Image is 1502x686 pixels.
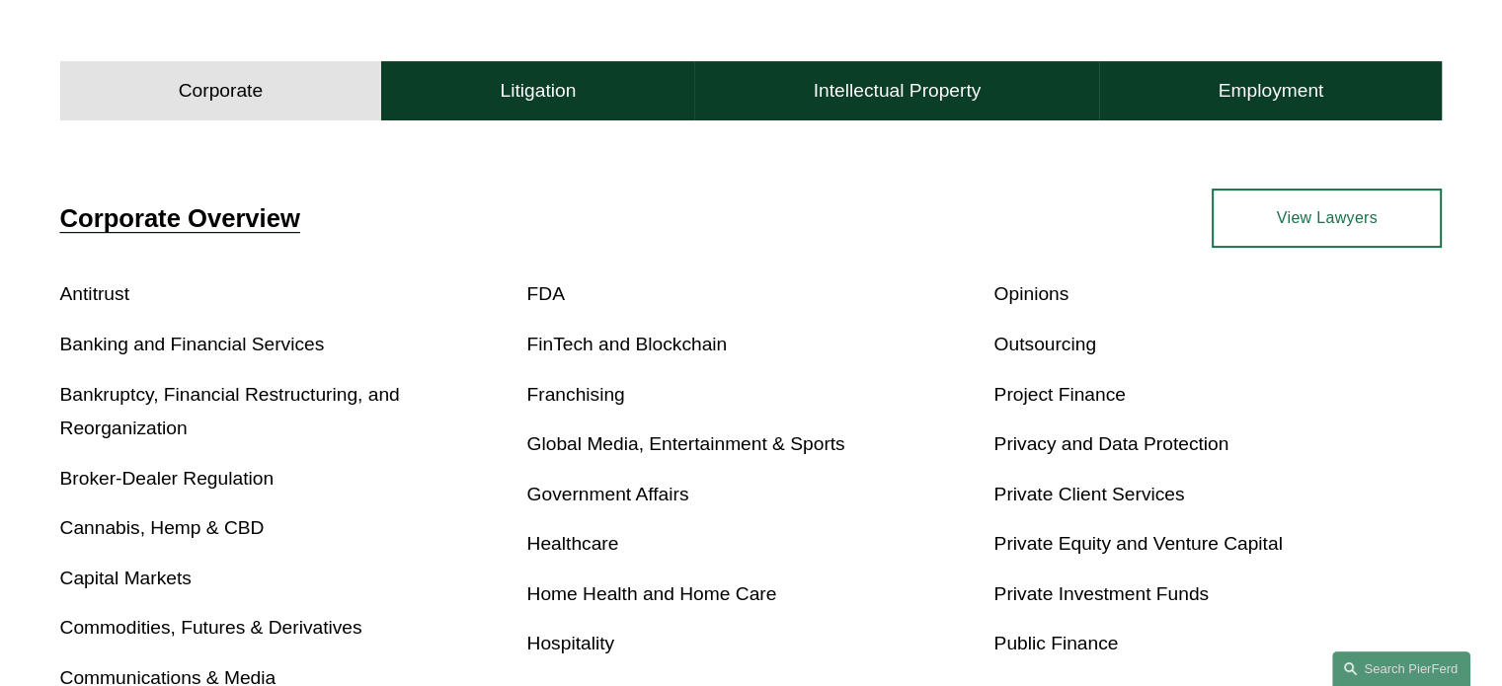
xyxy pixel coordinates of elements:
[60,204,300,232] a: Corporate Overview
[60,617,362,638] a: Commodities, Futures & Derivatives
[1332,651,1470,686] a: Search this site
[527,433,845,454] a: Global Media, Entertainment & Sports
[993,583,1209,604] a: Private Investment Funds
[60,384,400,439] a: Bankruptcy, Financial Restructuring, and Reorganization
[993,384,1125,405] a: Project Finance
[527,334,728,354] a: FinTech and Blockchain
[60,517,265,538] a: Cannabis, Hemp & CBD
[60,283,129,304] a: Antitrust
[60,468,275,489] a: Broker-Dealer Regulation
[814,79,982,103] h4: Intellectual Property
[60,568,192,588] a: Capital Markets
[993,334,1095,354] a: Outsourcing
[527,583,777,604] a: Home Health and Home Care
[993,283,1068,304] a: Opinions
[527,384,625,405] a: Franchising
[993,484,1184,504] a: Private Client Services
[60,334,325,354] a: Banking and Financial Services
[1212,189,1442,248] a: View Lawyers
[500,79,576,103] h4: Litigation
[527,533,619,554] a: Healthcare
[527,484,689,504] a: Government Affairs
[993,433,1228,454] a: Privacy and Data Protection
[1219,79,1324,103] h4: Employment
[179,79,263,103] h4: Corporate
[993,533,1282,554] a: Private Equity and Venture Capital
[527,633,615,653] a: Hospitality
[527,283,565,304] a: FDA
[993,633,1118,653] a: Public Finance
